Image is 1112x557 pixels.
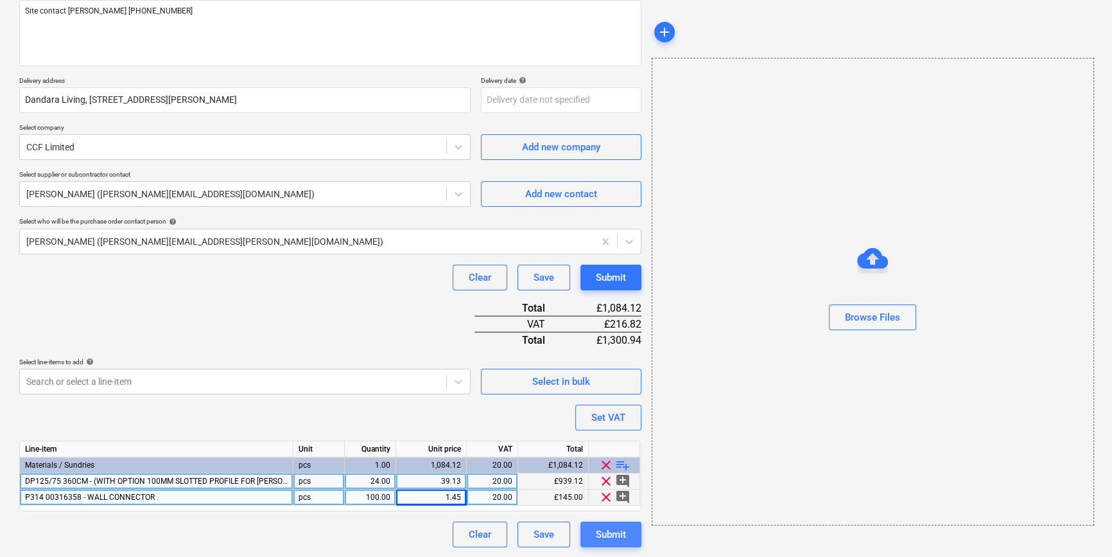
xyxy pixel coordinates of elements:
input: Delivery date not specified [481,87,641,113]
div: VAT [467,441,518,457]
button: Set VAT [575,405,641,430]
span: P314 00316358 - WALL CONNECTOR [25,493,155,502]
div: Unit [293,441,345,457]
span: playlist_add [615,457,630,473]
span: clear [598,457,614,473]
div: Total [518,441,589,457]
div: Save [534,526,554,543]
button: Browse Files [829,305,916,330]
div: Quantity [345,441,396,457]
span: clear [598,490,614,505]
div: Clear [469,269,491,286]
div: 1,084.12 [401,457,461,473]
div: Browse Files [845,309,900,326]
button: Clear [453,265,507,290]
span: DP125/75 360CM - (WITH OPTION 100MM SLOTTED PROFILE FOR DONN DX3 (DONN WHITE [25,477,395,486]
div: £145.00 [518,490,589,506]
div: Submit [596,269,626,286]
div: 24.00 [350,473,390,490]
div: 1.45 [401,490,461,506]
div: £216.82 [565,316,641,332]
div: Submit [596,526,626,543]
button: Clear [453,522,507,547]
p: Select supplier or subcontractor contact [19,170,471,181]
div: Select line-items to add [19,358,471,366]
div: 20.00 [472,457,512,473]
span: clear [598,473,614,489]
div: £1,084.12 [565,301,641,316]
button: Add new company [481,134,641,160]
div: £1,084.12 [518,457,589,473]
div: Line-item [20,441,293,457]
div: Total [474,301,566,316]
div: Browse Files [652,58,1094,526]
div: Clear [469,526,491,543]
div: £939.12 [518,473,589,490]
div: Save [534,269,554,286]
span: add_comment [615,490,630,505]
div: Add new company [522,139,600,155]
span: add [657,24,672,40]
button: Add new contact [481,181,641,207]
div: Unit price [396,441,467,457]
div: Select in bulk [532,373,590,390]
button: Submit [580,522,641,547]
span: help [166,218,177,225]
input: Delivery address [19,87,471,113]
button: Save [517,522,570,547]
button: Save [517,265,570,290]
span: add_comment [615,473,630,489]
p: Select company [19,123,471,134]
div: pcs [293,490,345,506]
div: pcs [293,473,345,490]
p: Delivery address [19,76,471,87]
span: Materials / Sundries [25,461,94,470]
div: 20.00 [472,490,512,506]
div: Select who will be the purchase order contact person [19,217,641,225]
button: Submit [580,265,641,290]
div: Delivery date [481,76,641,85]
div: Add new contact [525,186,597,202]
span: help [516,76,526,84]
div: Set VAT [591,409,625,426]
button: Select in bulk [481,369,641,394]
div: Total [474,332,566,348]
div: 39.13 [401,473,461,490]
div: pcs [293,457,345,473]
div: 1.00 [350,457,390,473]
div: 20.00 [472,473,512,490]
div: VAT [474,316,566,332]
span: help [83,358,94,366]
div: 100.00 [350,490,390,506]
iframe: Chat Widget [1048,495,1112,557]
div: £1,300.94 [565,332,641,348]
